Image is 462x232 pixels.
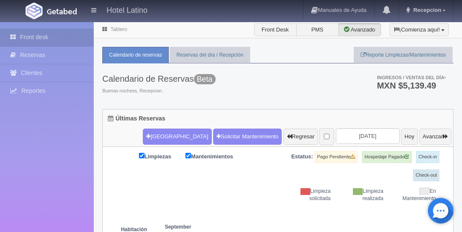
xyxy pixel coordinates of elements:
[254,23,297,36] label: Front Desk
[401,129,418,145] button: Hoy
[108,115,165,122] h4: Últimas Reservas
[283,129,318,145] button: Regresar
[377,75,446,80] span: Ingresos / Ventas del día
[170,47,250,63] a: Reservas del día / Recepción
[102,88,216,95] span: Buenas nochess, Recepcion.
[143,129,211,145] button: [GEOGRAPHIC_DATA]
[315,151,358,163] label: Pago Pendiente
[413,169,439,181] label: Check-out
[354,47,453,63] a: Reporte Limpiezas/Mantenimientos
[416,151,439,163] label: Check-in
[107,4,147,15] h4: Hotel Latino
[296,23,339,36] label: PMS
[139,153,144,158] input: Limpiezas
[165,223,212,231] span: September
[419,129,451,145] button: Avanzar
[194,74,216,84] span: Beta
[26,3,43,19] img: Getabed
[377,81,446,90] h3: MXN $5,139.49
[284,188,337,202] div: Limpieza solicitada
[139,151,184,161] label: Limpiezas
[110,26,127,32] a: Tablero
[102,47,169,63] a: Calendario de reservas
[362,151,412,163] label: Hospedaje Pagado
[337,188,390,202] div: Limpieza realizada
[185,151,246,161] label: Mantenimientos
[213,129,282,145] a: Solicitar Mantenimiento
[338,23,381,36] label: Avanzado
[47,8,77,14] img: Getabed
[102,74,216,83] h3: Calendario de Reservas
[411,7,442,13] span: Recepcion
[291,153,313,161] label: Estatus:
[390,23,449,36] button: ¡Comienza aquí!
[390,188,442,202] div: En Mantenimiento
[185,153,191,158] input: Mantenimientos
